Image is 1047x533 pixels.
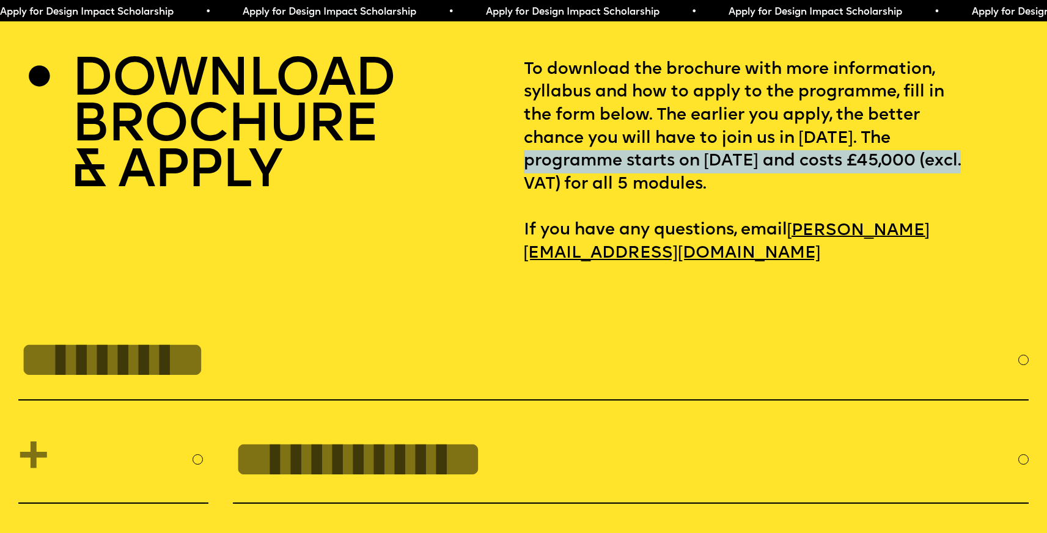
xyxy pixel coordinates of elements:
[524,215,930,269] a: [PERSON_NAME][EMAIL_ADDRESS][DOMAIN_NAME]
[932,7,938,17] span: •
[689,7,694,17] span: •
[72,59,394,196] h2: DOWNLOAD BROCHURE & APPLY
[203,7,208,17] span: •
[524,59,1029,266] p: To download the brochure with more information, syllabus and how to apply to the programme, fill ...
[446,7,452,17] span: •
